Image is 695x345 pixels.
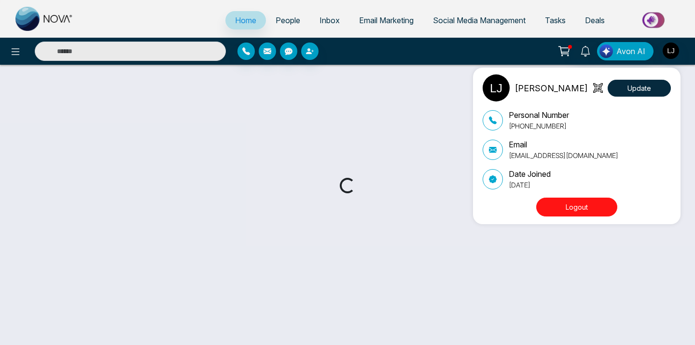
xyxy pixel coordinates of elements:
p: [PHONE_NUMBER] [509,121,569,131]
p: Personal Number [509,109,569,121]
p: [DATE] [509,180,551,190]
button: Update [608,80,671,97]
p: Email [509,139,618,150]
button: Logout [536,198,617,216]
p: [EMAIL_ADDRESS][DOMAIN_NAME] [509,150,618,160]
p: Date Joined [509,168,551,180]
p: [PERSON_NAME] [514,82,588,95]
